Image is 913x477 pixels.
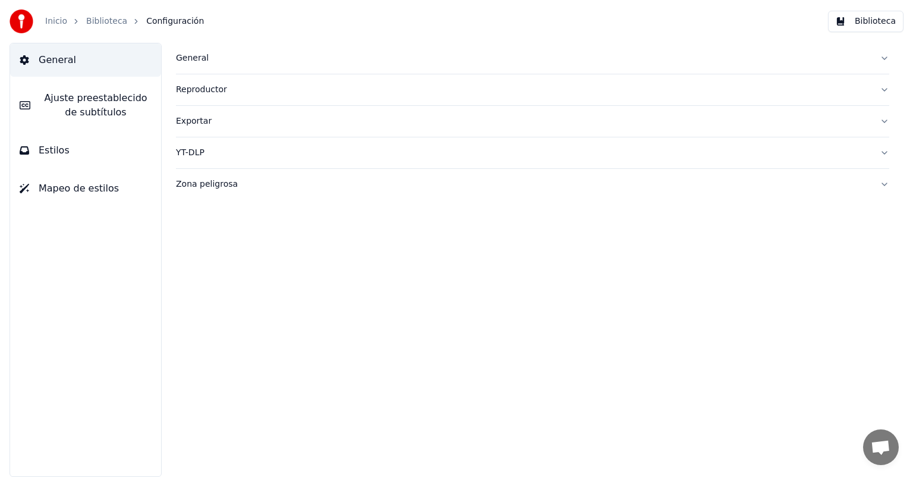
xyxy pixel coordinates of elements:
[176,115,870,127] div: Exportar
[176,43,889,74] button: General
[176,178,870,190] div: Zona peligrosa
[10,43,161,77] button: General
[86,15,127,27] a: Biblioteca
[176,137,889,168] button: YT-DLP
[39,143,70,158] span: Estilos
[176,147,870,159] div: YT-DLP
[176,74,889,105] button: Reproductor
[40,91,152,120] span: Ajuste preestablecido de subtítulos
[45,15,67,27] a: Inicio
[10,10,33,33] img: youka
[45,15,204,27] nav: breadcrumb
[176,106,889,137] button: Exportar
[10,81,161,129] button: Ajuste preestablecido de subtítulos
[10,134,161,167] button: Estilos
[39,181,119,196] span: Mapeo de estilos
[828,11,903,32] button: Biblioteca
[176,52,870,64] div: General
[863,429,899,465] a: Chat abierto
[176,169,889,200] button: Zona peligrosa
[146,15,204,27] span: Configuración
[39,53,76,67] span: General
[176,84,870,96] div: Reproductor
[10,172,161,205] button: Mapeo de estilos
